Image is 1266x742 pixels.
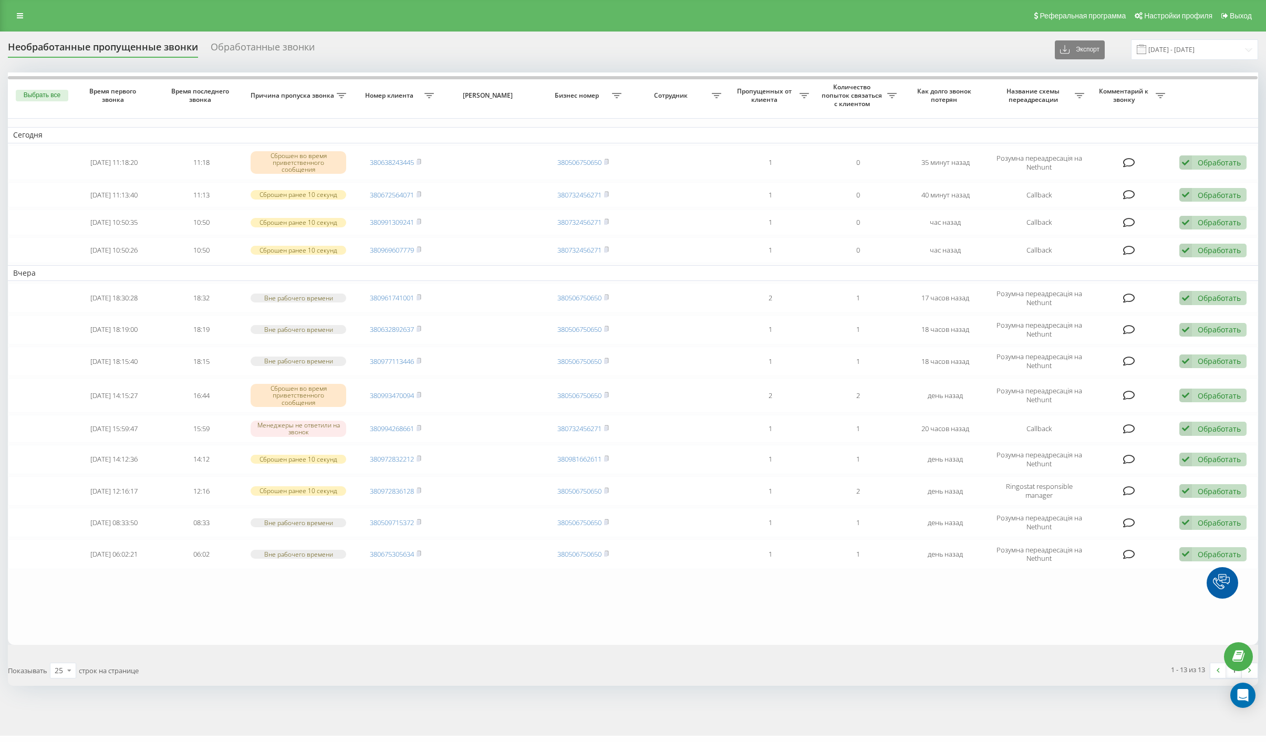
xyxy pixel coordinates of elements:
div: Обработать [1198,158,1241,168]
td: 11:18 [158,145,246,180]
div: Сброшен во время приветственного сообщения [251,151,346,174]
td: день назад [902,445,990,474]
div: Обработать [1198,424,1241,434]
span: строк на странице [79,666,139,675]
td: день назад [902,508,990,537]
div: Обработать [1198,190,1241,200]
div: Обработать [1198,356,1241,366]
a: 380506750650 [557,391,601,400]
a: 380506750650 [557,357,601,366]
button: Выбрать все [16,90,68,101]
a: 380972832212 [370,454,414,464]
td: 18:19 [158,315,246,344]
td: 10:50 [158,210,246,235]
td: Сегодня [8,127,1258,143]
td: [DATE] 18:19:00 [70,315,158,344]
td: 10:50 [158,237,246,263]
td: 1 [814,283,902,312]
span: Бизнес номер [544,91,612,100]
td: Вчера [8,265,1258,281]
td: 40 минут назад [902,182,990,208]
div: Обработать [1198,325,1241,335]
div: Обработать [1198,454,1241,464]
td: [DATE] 08:33:50 [70,508,158,537]
a: 380972836128 [370,486,414,496]
td: 11:13 [158,182,246,208]
td: 0 [814,182,902,208]
span: Сотрудник [632,91,712,100]
div: Менеджеры не ответили на звонок [251,421,346,436]
span: Время последнего звонка [167,87,236,103]
td: час назад [902,237,990,263]
td: Callback [989,237,1089,263]
td: 0 [814,210,902,235]
td: Розумна переадресація на Nethunt [989,315,1089,344]
td: Розумна переадресація на Nethunt [989,145,1089,180]
div: Обработать [1198,391,1241,401]
td: 2 [727,378,814,413]
td: [DATE] 15:59:47 [70,415,158,443]
td: 2 [814,476,902,506]
a: 380675305634 [370,549,414,559]
span: Выход [1230,12,1252,20]
div: Обработать [1198,217,1241,227]
td: 2 [814,378,902,413]
a: 380506750650 [557,518,601,527]
td: 1 [727,508,814,537]
a: 380509715372 [370,518,414,527]
div: Обработать [1198,486,1241,496]
td: [DATE] 14:15:27 [70,378,158,413]
div: Обработанные звонки [211,41,315,58]
td: 1 [727,445,814,474]
td: 1 [814,508,902,537]
td: Розумна переадресація на Nethunt [989,378,1089,413]
a: 380993470094 [370,391,414,400]
td: [DATE] 11:13:40 [70,182,158,208]
td: 0 [814,237,902,263]
a: 380732456271 [557,217,601,227]
td: 0 [814,145,902,180]
td: Розумна переадресація на Nethunt [989,347,1089,376]
a: 380632892637 [370,325,414,334]
span: Комментарий к звонку [1095,87,1156,103]
td: Розумна переадресація на Nethunt [989,508,1089,537]
td: 1 [814,315,902,344]
td: 18:32 [158,283,246,312]
div: Вне рабочего времени [251,294,346,302]
td: 17 часов назад [902,283,990,312]
span: Название схемы переадресации [994,87,1074,103]
td: 1 [814,347,902,376]
td: 18:15 [158,347,246,376]
td: Розумна переадресація на Nethunt [989,445,1089,474]
span: Причина пропуска звонка [251,91,337,100]
td: день назад [902,378,990,413]
div: Сброшен ранее 10 секунд [251,246,346,255]
td: 1 [727,476,814,506]
td: [DATE] 10:50:35 [70,210,158,235]
td: 1 [814,445,902,474]
td: 1 [727,539,814,569]
td: Callback [989,415,1089,443]
a: 380506750650 [557,549,601,559]
td: 15:59 [158,415,246,443]
td: 18 часов назад [902,347,990,376]
button: Экспорт [1055,40,1105,59]
td: 1 [727,237,814,263]
td: Розумна переадресація на Nethunt [989,283,1089,312]
td: 1 [814,539,902,569]
div: Обработать [1198,245,1241,255]
td: 1 [727,347,814,376]
a: 380732456271 [557,190,601,200]
a: 380506750650 [557,293,601,302]
td: 2 [727,283,814,312]
td: Callback [989,210,1089,235]
a: 380732456271 [557,424,601,433]
td: [DATE] 18:15:40 [70,347,158,376]
td: Ringostat responsible manager [989,476,1089,506]
td: 14:12 [158,445,246,474]
div: Вне рабочего времени [251,325,346,334]
div: Сброшен ранее 10 секунд [251,455,346,464]
td: 35 минут назад [902,145,990,180]
a: 380981662611 [557,454,601,464]
div: Обработать [1198,518,1241,528]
